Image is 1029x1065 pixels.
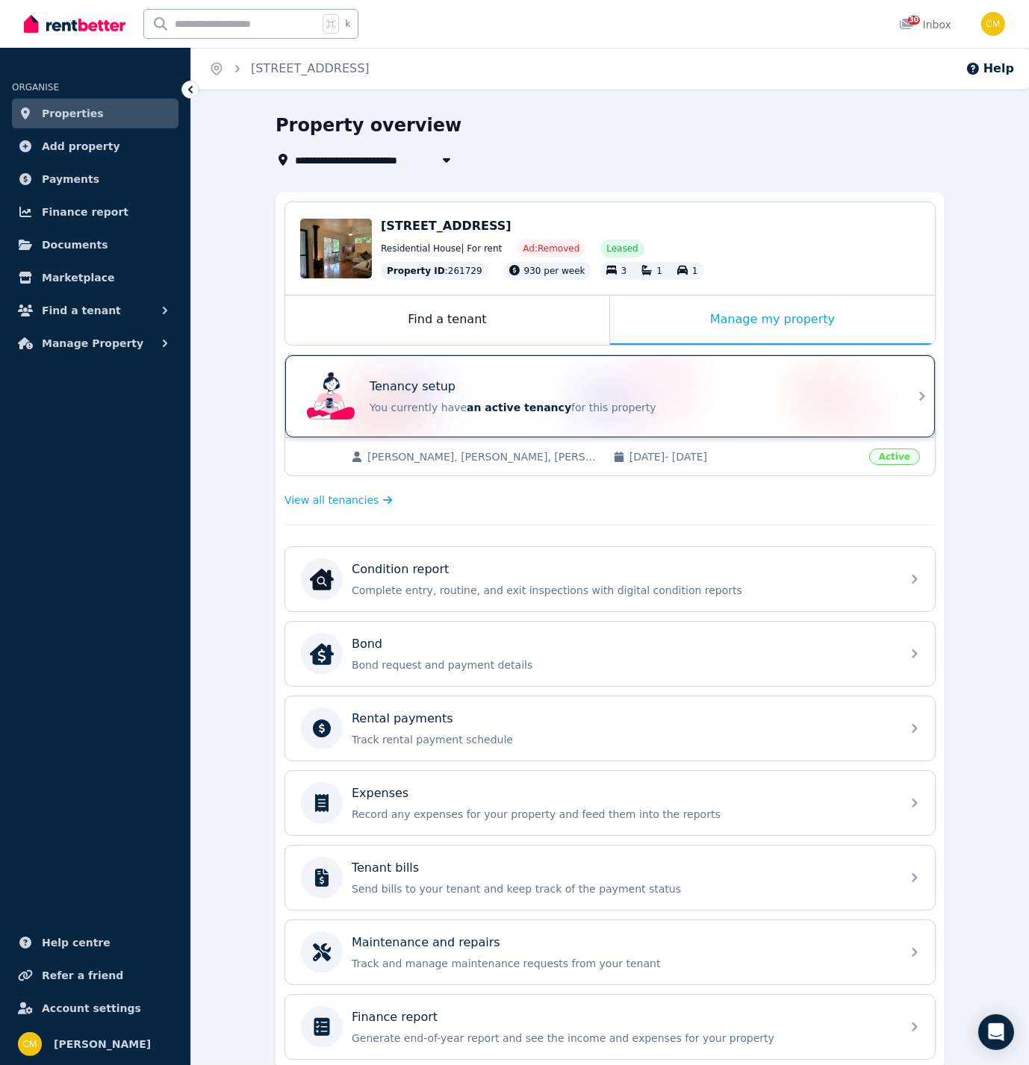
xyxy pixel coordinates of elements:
span: Active [869,449,920,465]
button: Find a tenant [12,296,178,325]
span: Properties [42,104,104,122]
a: Finance reportGenerate end-of-year report and see the income and expenses for your property [285,995,935,1059]
p: Generate end-of-year report and see the income and expenses for your property [352,1031,892,1046]
span: Find a tenant [42,302,121,319]
p: Tenant bills [352,859,419,877]
span: ORGANISE [12,82,59,93]
p: Condition report [352,560,449,578]
p: Expenses [352,784,408,802]
p: Send bills to your tenant and keep track of the payment status [352,881,892,896]
span: [STREET_ADDRESS] [381,219,512,233]
span: Add property [42,137,120,155]
p: Tenancy setup [370,378,456,396]
a: Finance report [12,197,178,227]
span: 3 [621,266,627,276]
span: k [345,18,350,30]
span: Help centre [42,934,111,952]
img: RentBetter [24,13,125,35]
p: Track rental payment schedule [352,732,892,747]
a: Condition reportCondition reportComplete entry, routine, and exit inspections with digital condit... [285,547,935,611]
span: Marketplace [42,269,114,287]
a: Refer a friend [12,961,178,990]
span: Refer a friend [42,966,123,984]
img: Chris Mills [18,1032,42,1056]
img: Tenancy setup [307,372,355,420]
a: Maintenance and repairsTrack and manage maintenance requests from your tenant [285,920,935,984]
a: Account settings [12,993,178,1023]
span: [PERSON_NAME], [PERSON_NAME], [PERSON_NAME] [367,449,598,464]
div: : 261729 [381,262,488,280]
span: 1 [692,266,698,276]
span: Account settings [42,999,141,1017]
p: You currently have for this property [370,400,892,415]
button: Manage Property [12,328,178,358]
span: Documents [42,236,108,254]
div: Open Intercom Messenger [978,1014,1014,1050]
p: Rental payments [352,710,453,728]
span: Ad: Removed [523,243,579,254]
nav: Breadcrumb [191,48,388,90]
span: 930 per week [524,266,585,276]
a: Add property [12,131,178,161]
div: Manage my property [610,296,935,345]
h1: Property overview [276,113,461,137]
a: BondBondBond request and payment details [285,622,935,686]
span: View all tenancies [285,493,379,507]
span: Residential House | For rent [381,243,502,254]
img: Chris Mills [981,12,1005,36]
p: Record any expenses for your property and feed them into the reports [352,807,892,822]
a: Documents [12,230,178,260]
a: Tenant billsSend bills to your tenant and keep track of the payment status [285,846,935,910]
p: Bond [352,635,382,653]
a: [STREET_ADDRESS] [251,61,370,75]
a: Help centre [12,928,178,958]
a: Payments [12,164,178,194]
span: 30 [908,16,920,25]
a: ExpensesRecord any expenses for your property and feed them into the reports [285,771,935,835]
span: Payments [42,170,99,188]
span: Property ID [387,265,445,277]
p: Complete entry, routine, and exit inspections with digital condition reports [352,583,892,598]
span: [DATE] - [DATE] [629,449,860,464]
button: Help [966,60,1014,78]
p: Track and manage maintenance requests from your tenant [352,956,892,971]
span: Manage Property [42,334,143,352]
a: Rental paymentsTrack rental payment schedule [285,696,935,761]
a: Properties [12,99,178,128]
p: Maintenance and repairs [352,934,500,952]
span: 1 [656,266,662,276]
a: View all tenancies [285,493,393,507]
p: Bond request and payment details [352,658,892,672]
span: an active tenancy [467,402,571,413]
a: Tenancy setupTenancy setupYou currently havean active tenancyfor this property [285,355,935,437]
span: Finance report [42,203,128,221]
p: Finance report [352,1008,438,1026]
span: Leased [606,243,638,254]
a: Marketplace [12,263,178,293]
div: Inbox [899,17,951,32]
img: Condition report [310,567,334,591]
img: Bond [310,642,334,666]
span: [PERSON_NAME] [54,1035,151,1053]
div: Find a tenant [285,296,609,345]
